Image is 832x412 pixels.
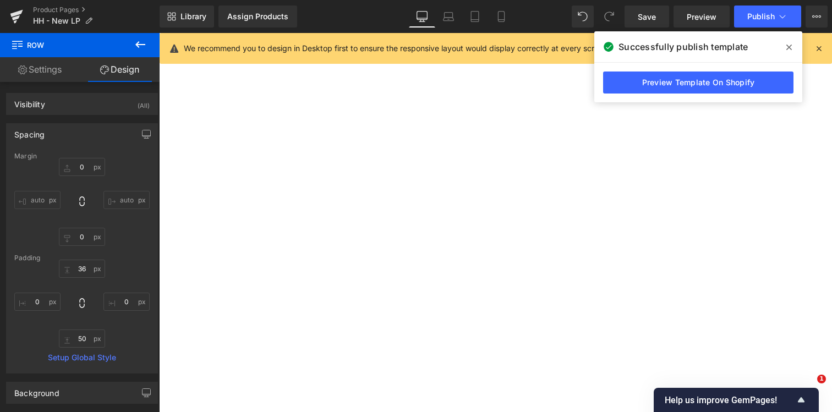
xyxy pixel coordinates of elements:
[572,6,594,28] button: Undo
[103,191,150,209] input: 0
[80,57,160,82] a: Design
[435,6,462,28] a: Laptop
[138,94,150,112] div: (All)
[160,6,214,28] a: New Library
[14,353,150,362] a: Setup Global Style
[747,12,775,21] span: Publish
[598,6,620,28] button: Redo
[33,6,160,14] a: Product Pages
[14,191,61,209] input: 0
[618,40,748,53] span: Successfully publish template
[488,6,514,28] a: Mobile
[734,6,801,28] button: Publish
[33,17,80,25] span: HH - New LP
[184,42,687,54] p: We recommend you to design in Desktop first to ensure the responsive layout would display correct...
[159,33,832,412] iframe: To enrich screen reader interactions, please activate Accessibility in Grammarly extension settings
[817,375,826,383] span: 1
[462,6,488,28] a: Tablet
[14,293,61,311] input: 0
[638,11,656,23] span: Save
[14,382,59,398] div: Background
[59,329,105,348] input: 0
[59,158,105,176] input: 0
[687,11,716,23] span: Preview
[59,228,105,246] input: 0
[11,33,121,57] span: Row
[409,6,435,28] a: Desktop
[603,72,793,94] a: Preview Template On Shopify
[103,293,150,311] input: 0
[180,12,206,21] span: Library
[14,124,45,139] div: Spacing
[59,260,105,278] input: 0
[665,395,795,405] span: Help us improve GemPages!
[674,6,730,28] a: Preview
[14,94,45,109] div: Visibility
[795,375,821,401] iframe: Intercom live chat
[227,12,288,21] div: Assign Products
[665,393,808,406] button: Show survey - Help us improve GemPages!
[14,254,150,262] div: Padding
[14,152,150,160] div: Margin
[806,6,828,28] button: More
